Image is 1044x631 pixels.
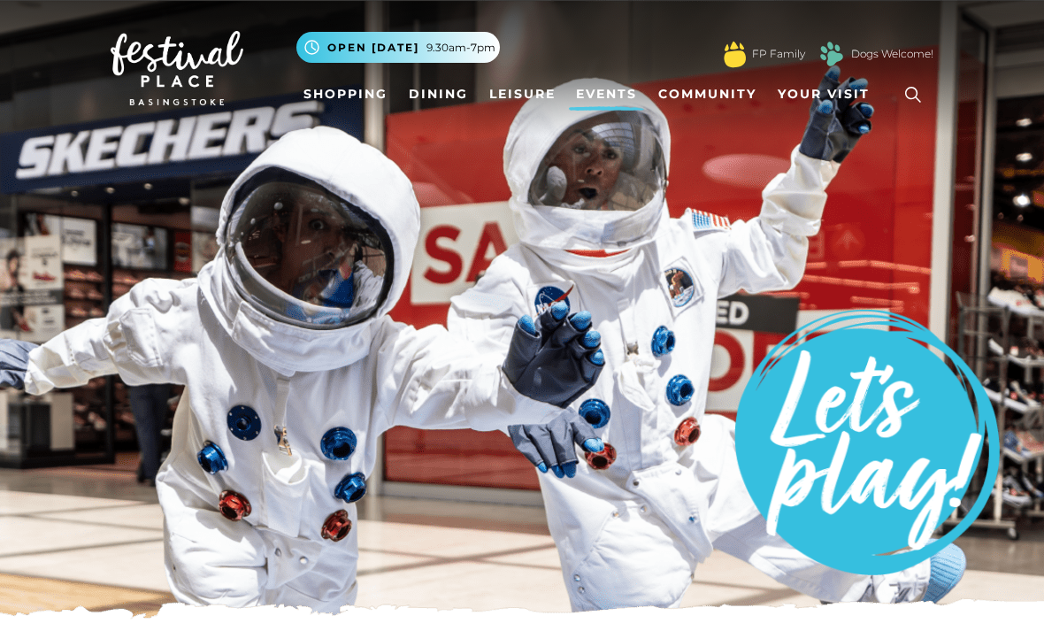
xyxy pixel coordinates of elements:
span: 9.30am-7pm [426,40,495,56]
a: Events [569,78,644,111]
a: Shopping [296,78,395,111]
span: Your Visit [778,85,870,104]
a: Leisure [482,78,563,111]
img: Festival Place Logo [111,31,243,105]
a: Your Visit [771,78,886,111]
a: Community [651,78,764,111]
a: Dogs Welcome! [851,46,933,62]
a: FP Family [752,46,805,62]
a: Dining [402,78,475,111]
span: Open [DATE] [327,40,419,56]
button: Open [DATE] 9.30am-7pm [296,32,500,63]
